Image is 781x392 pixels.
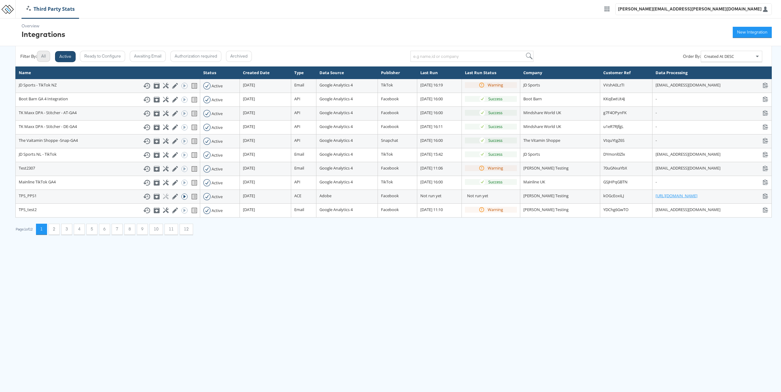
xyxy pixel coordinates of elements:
[420,110,443,115] span: [DATE] 16:00
[656,110,768,116] div: -
[523,110,561,115] span: Mindshare World UK
[420,124,443,129] span: [DATE] 16:11
[212,208,223,214] div: Active
[523,179,545,185] span: Mainline UK
[191,151,198,159] svg: View missing tracking codes
[294,82,304,88] span: Email
[191,96,198,103] svg: View missing tracking codes
[212,194,223,200] div: Active
[381,124,399,129] span: Facebook
[61,224,72,235] button: 3
[420,165,443,171] span: [DATE] 11:06
[226,51,252,62] button: Archived
[319,193,331,198] span: Adobe
[191,165,198,173] svg: View missing tracking codes
[704,54,734,59] span: Created At DESC
[319,151,353,157] span: Google Analytics 4
[191,193,198,200] svg: View missing tracking codes
[603,110,627,115] span: g7F4OPynFK
[603,165,627,171] span: 70uGNxaYbX
[130,51,166,62] button: Awaiting Email
[243,207,255,212] span: [DATE]
[319,110,353,115] span: Google Analytics 4
[652,67,771,79] th: Data Processing
[420,138,443,143] span: [DATE] 16:00
[420,151,443,157] span: [DATE] 15:42
[294,179,300,185] span: API
[618,6,762,12] div: [PERSON_NAME][EMAIL_ADDRESS][PERSON_NAME][DOMAIN_NAME]
[212,166,223,172] div: Active
[603,124,624,129] span: u1eR7RJfgL
[22,23,65,29] div: Overview
[243,165,255,171] span: [DATE]
[37,51,50,62] button: All
[294,165,304,171] span: Email
[74,224,85,235] button: 4
[20,54,37,59] div: Filter By:
[212,83,223,89] div: Active
[523,138,560,143] span: The Vitamin Shoppe
[656,138,768,143] div: -
[212,152,223,158] div: Active
[19,138,197,145] div: The Vaitamin Shoppe -Snap-GA4
[488,96,502,102] div: Success
[462,67,520,79] th: Last Run Status
[22,29,65,39] div: Integrations
[212,97,223,103] div: Active
[733,27,772,38] button: New Integration
[381,193,399,198] span: Facebook
[243,110,255,115] span: [DATE]
[319,124,353,129] span: Google Analytics 4
[417,67,462,79] th: Last Run
[420,193,442,198] span: Not run yet
[212,125,223,130] div: Active
[137,224,148,235] button: 9
[243,151,255,157] span: [DATE]
[467,193,517,199] div: Not run yet
[603,138,624,143] span: VtquYtgZ6S
[381,96,399,102] span: Facebook
[523,96,542,102] span: Boot Barn
[420,179,443,185] span: [DATE] 16:00
[381,82,393,88] span: TikTok
[656,151,768,157] div: [EMAIL_ADDRESS][DOMAIN_NAME]
[410,51,533,62] input: e.g name,id or company
[86,224,97,235] button: 5
[243,96,255,102] span: [DATE]
[191,124,198,131] svg: View missing tracking codes
[520,67,600,79] th: Company
[191,82,198,90] svg: View missing tracking codes
[381,138,398,143] span: Snapchat
[656,96,768,102] div: -
[180,224,193,235] button: 12
[191,110,198,117] svg: View missing tracking codes
[488,207,503,213] div: Warning
[488,82,503,88] div: Warning
[99,224,110,235] button: 6
[15,227,33,231] div: Page 1 of 12
[16,67,200,79] th: Name
[170,51,221,62] button: Authorization required
[523,151,540,157] span: JD Sports
[381,207,399,212] span: Facebook
[656,207,768,213] div: [EMAIL_ADDRESS][DOMAIN_NAME]
[200,67,240,79] th: Status
[191,179,198,186] svg: View missing tracking codes
[603,193,624,198] span: kOGcEoxiLJ
[19,110,197,117] div: TK Maxx DPA - Stitcher - AT-GA4
[191,207,198,214] svg: View missing tracking codes
[603,151,625,157] span: DYmonl0Zlx
[488,151,502,157] div: Success
[603,179,628,185] span: GSJHPqGBTN
[381,110,399,115] span: Facebook
[19,179,197,186] div: Mainline TikTok GA4
[656,124,768,130] div: -
[488,138,502,143] div: Success
[683,54,701,59] div: Order By:
[19,96,197,103] div: Boot Barn GA 4 Integration
[488,165,503,171] div: Warning
[523,124,561,129] span: Mindshare World UK
[243,82,255,88] span: [DATE]
[165,224,178,235] button: 11
[381,151,393,157] span: TikTok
